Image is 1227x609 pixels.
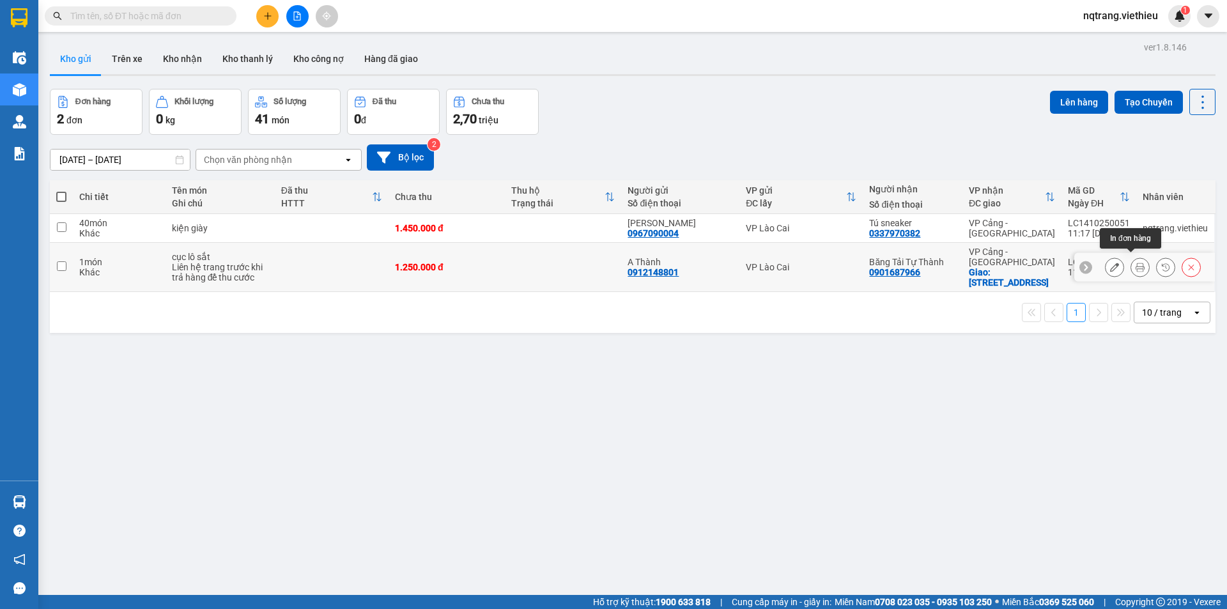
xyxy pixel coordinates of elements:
span: kg [166,115,175,125]
div: kiện giày [172,223,268,233]
span: 0 [156,111,163,127]
span: search [53,12,62,20]
div: Khác [79,267,158,277]
div: VP gửi [746,185,846,196]
button: file-add [286,5,309,27]
div: HTTT [281,198,372,208]
button: Đã thu0đ [347,89,440,135]
div: Đơn hàng [75,97,111,106]
button: Bộ lọc [367,144,434,171]
div: Trạng thái [511,198,605,208]
span: notification [13,553,26,566]
span: 1 [1183,6,1187,15]
strong: 0708 023 035 - 0935 103 250 [875,597,992,607]
span: aim [322,12,331,20]
span: Miền Bắc [1002,595,1094,609]
div: LC1410250051 [1068,218,1130,228]
div: VP Cảng - [GEOGRAPHIC_DATA] [969,218,1055,238]
div: Khác [79,228,158,238]
button: aim [316,5,338,27]
span: 41 [255,111,269,127]
div: 40 món [79,218,158,228]
div: VP Lào Cai [746,223,856,233]
div: Ngày ĐH [1068,198,1120,208]
img: warehouse-icon [13,115,26,128]
input: Select a date range. [50,150,190,170]
div: 10 / trang [1142,306,1182,319]
div: Tú sneaker [869,218,956,228]
div: In đơn hàng [1100,228,1161,249]
div: Liên hệ trang trước khi trả hàng để thu cước [172,262,268,282]
span: triệu [479,115,498,125]
div: 11:17 [DATE] [1068,228,1130,238]
span: 2 [57,111,64,127]
button: plus [256,5,279,27]
span: Hỗ trợ kỹ thuật: [593,595,711,609]
div: Chi tiết [79,192,158,202]
span: message [13,582,26,594]
button: Đơn hàng2đơn [50,89,143,135]
span: Cung cấp máy in - giấy in: [732,595,831,609]
strong: 0369 525 060 [1039,597,1094,607]
img: icon-new-feature [1174,10,1185,22]
div: 0912148801 [628,267,679,277]
div: nqtrang.viethieu [1143,223,1208,233]
div: 11:16 [DATE] [1068,267,1130,277]
div: A Thành [628,257,733,267]
div: cục lô sắt [172,252,268,262]
div: VP Lào Cai [746,262,856,272]
th: Toggle SortBy [505,180,621,214]
img: warehouse-icon [13,51,26,65]
th: Toggle SortBy [275,180,389,214]
div: Đã thu [373,97,396,106]
button: Chưa thu2,70 triệu [446,89,539,135]
span: đơn [66,115,82,125]
sup: 1 [1181,6,1190,15]
div: 0967090004 [628,228,679,238]
span: copyright [1156,597,1165,606]
span: Miền Nam [835,595,992,609]
span: 2,70 [453,111,477,127]
span: | [720,595,722,609]
svg: open [343,155,353,165]
div: Ghi chú [172,198,268,208]
span: caret-down [1203,10,1214,22]
button: Kho thanh lý [212,43,283,74]
div: 1 món [79,257,158,267]
img: solution-icon [13,147,26,160]
div: ĐC giao [969,198,1045,208]
div: Anh Trường [628,218,733,228]
svg: open [1192,307,1202,318]
div: 0901687966 [869,267,920,277]
button: Tạo Chuyến [1115,91,1183,114]
span: món [272,115,289,125]
span: nqtrang.viethieu [1073,8,1168,24]
span: đ [361,115,366,125]
img: warehouse-icon [13,83,26,96]
button: 1 [1067,303,1086,322]
div: 1.250.000 đ [395,262,498,272]
div: VP Cảng - [GEOGRAPHIC_DATA] [969,247,1055,267]
button: Kho gửi [50,43,102,74]
div: Chọn văn phòng nhận [204,153,292,166]
span: plus [263,12,272,20]
div: Số điện thoại [628,198,733,208]
div: Chưa thu [395,192,498,202]
span: | [1104,595,1106,609]
button: caret-down [1197,5,1219,27]
button: Trên xe [102,43,153,74]
img: logo-vxr [11,8,27,27]
div: Người gửi [628,185,733,196]
div: Thu hộ [511,185,605,196]
span: file-add [293,12,302,20]
button: Kho nhận [153,43,212,74]
div: VP nhận [969,185,1045,196]
div: Đã thu [281,185,372,196]
div: Số lượng [274,97,306,106]
div: Băng Tải Tự Thành [869,257,956,267]
button: Khối lượng0kg [149,89,242,135]
div: Người nhận [869,184,956,194]
sup: 2 [428,138,440,151]
div: 1.450.000 đ [395,223,498,233]
div: Chưa thu [472,97,504,106]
